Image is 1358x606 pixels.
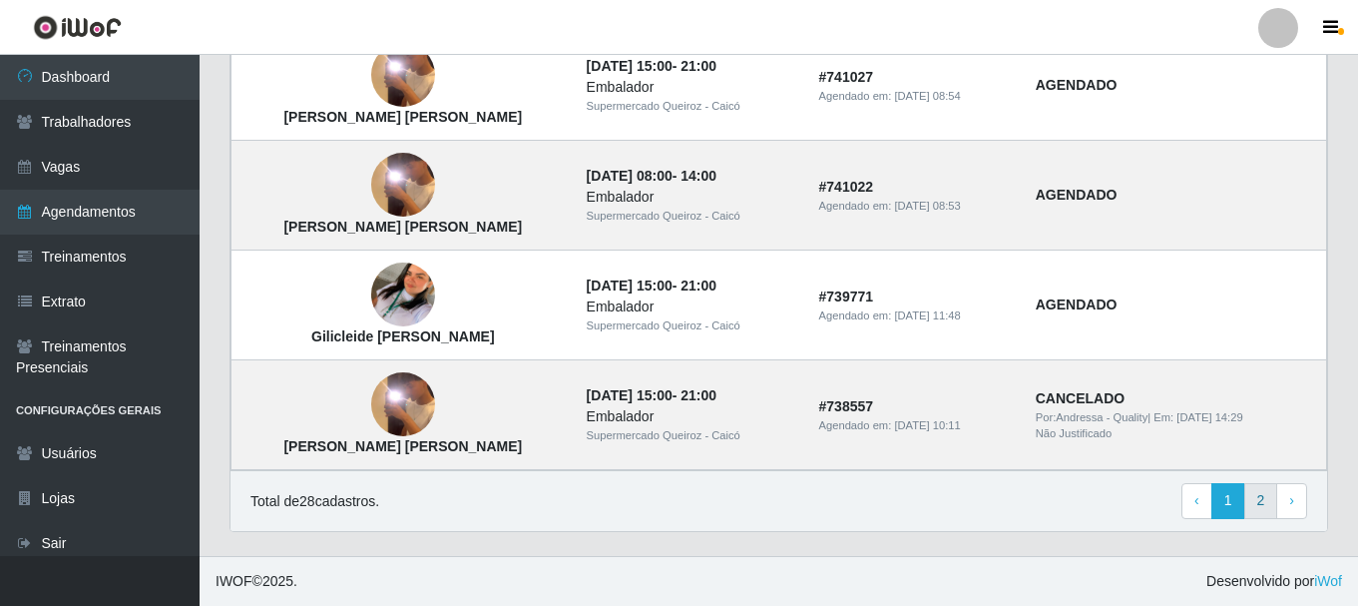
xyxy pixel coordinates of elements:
[894,90,960,102] time: [DATE] 08:54
[587,77,795,98] div: Embalador
[216,571,297,592] span: © 2025 .
[587,427,795,444] div: Supermercado Queiroz - Caicó
[587,297,795,317] div: Embalador
[1194,492,1199,508] span: ‹
[311,328,495,344] strong: Gilicleide [PERSON_NAME]
[1289,492,1294,508] span: ›
[680,278,716,294] time: 21:00
[587,187,795,208] div: Embalador
[1036,425,1314,442] div: Não Justificado
[371,333,435,475] img: Harlley Gean Santos de Farias
[33,15,122,40] img: CoreUI Logo
[371,4,435,146] img: Harlley Gean Santos de Farias
[819,398,874,414] strong: # 738557
[1206,571,1342,592] span: Desenvolvido por
[371,114,435,256] img: Harlley Gean Santos de Farias
[1036,297,1118,312] strong: AGENDADO
[819,198,1012,215] div: Agendado em:
[587,98,795,115] div: Supermercado Queiroz - Caicó
[250,491,379,512] p: Total de 28 cadastros.
[371,239,435,352] img: Gilicleide Chirle de Lucena
[587,387,716,403] strong: -
[1181,483,1307,519] nav: pagination
[1244,483,1278,519] a: 2
[587,278,716,294] strong: -
[587,58,673,74] time: [DATE] 15:00
[819,289,874,304] strong: # 739771
[283,438,522,454] strong: [PERSON_NAME] [PERSON_NAME]
[1036,409,1314,426] div: | Em:
[894,309,960,321] time: [DATE] 11:48
[1176,411,1242,423] time: [DATE] 14:29
[1276,483,1307,519] a: Next
[680,168,716,184] time: 14:00
[1036,411,1148,423] span: Por: Andressa - Quality
[819,307,1012,324] div: Agendado em:
[587,168,673,184] time: [DATE] 08:00
[283,219,522,235] strong: [PERSON_NAME] [PERSON_NAME]
[680,58,716,74] time: 21:00
[819,69,874,85] strong: # 741027
[1036,187,1118,203] strong: AGENDADO
[216,573,252,589] span: IWOF
[819,417,1012,434] div: Agendado em:
[587,208,795,225] div: Supermercado Queiroz - Caicó
[587,168,716,184] strong: -
[680,387,716,403] time: 21:00
[894,419,960,431] time: [DATE] 10:11
[894,200,960,212] time: [DATE] 08:53
[587,317,795,334] div: Supermercado Queiroz - Caicó
[819,88,1012,105] div: Agendado em:
[283,109,522,125] strong: [PERSON_NAME] [PERSON_NAME]
[587,387,673,403] time: [DATE] 15:00
[1036,77,1118,93] strong: AGENDADO
[819,179,874,195] strong: # 741022
[1036,390,1125,406] strong: CANCELADO
[1181,483,1212,519] a: Previous
[587,406,795,427] div: Embalador
[587,278,673,294] time: [DATE] 15:00
[1211,483,1245,519] a: 1
[587,58,716,74] strong: -
[1314,573,1342,589] a: iWof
